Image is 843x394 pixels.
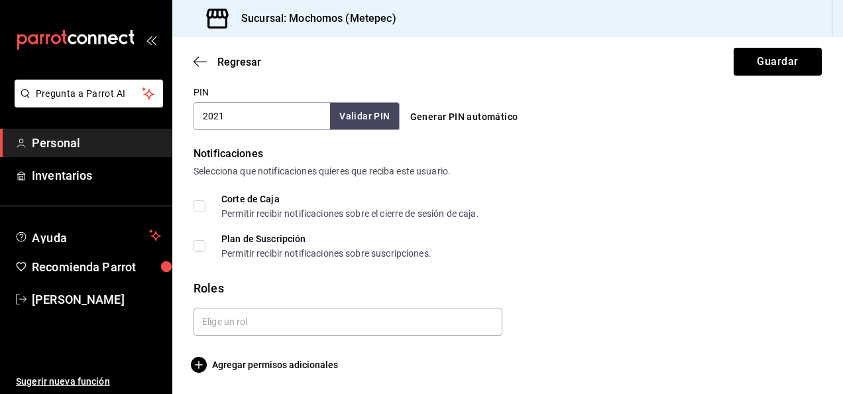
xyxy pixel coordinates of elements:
[194,56,261,68] button: Regresar
[221,249,431,258] div: Permitir recibir notificaciones sobre suscripciones.
[221,209,479,218] div: Permitir recibir notificaciones sobre el cierre de sesión de caja.
[221,234,431,243] div: Plan de Suscripción
[734,48,822,76] button: Guardar
[146,34,156,45] button: open_drawer_menu
[221,194,479,204] div: Corte de Caja
[32,134,161,152] span: Personal
[32,228,144,243] span: Ayuda
[405,105,524,129] button: Generar PIN automático
[32,258,161,276] span: Recomienda Parrot
[9,96,163,110] a: Pregunta a Parrot AI
[36,87,142,101] span: Pregunta a Parrot AI
[194,279,822,297] div: Roles
[32,166,161,184] span: Inventarios
[194,146,822,162] div: Notificaciones
[194,357,338,373] button: Agregar permisos adicionales
[194,88,209,97] label: PIN
[15,80,163,107] button: Pregunta a Parrot AI
[194,102,330,130] input: 3 a 6 dígitos
[217,56,261,68] span: Regresar
[194,308,502,336] input: Elige un rol
[32,291,161,308] span: [PERSON_NAME]
[330,103,399,130] button: Validar PIN
[16,375,161,389] span: Sugerir nueva función
[231,11,396,27] h3: Sucursal: Mochomos (Metepec)
[194,164,822,178] div: Selecciona que notificaciones quieres que reciba este usuario.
